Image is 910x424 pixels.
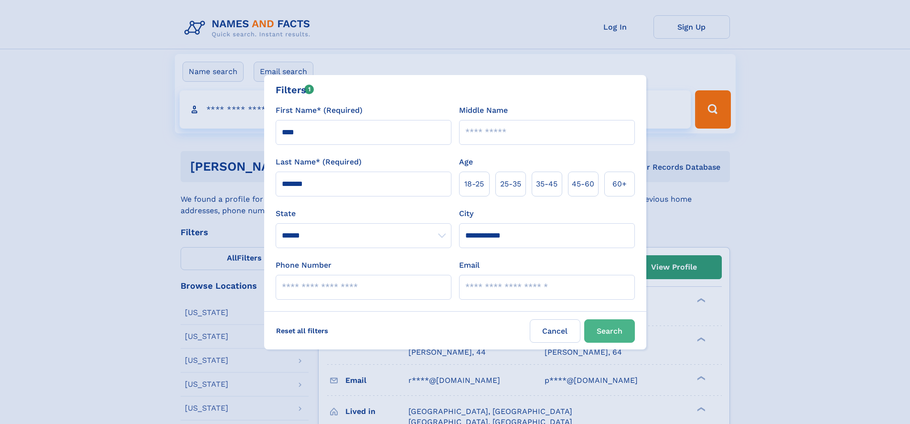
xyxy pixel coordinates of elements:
label: City [459,208,473,219]
label: Cancel [530,319,580,343]
span: 60+ [612,178,627,190]
button: Search [584,319,635,343]
label: Middle Name [459,105,508,116]
span: 18‑25 [464,178,484,190]
span: 45‑60 [572,178,594,190]
label: Last Name* (Required) [276,156,362,168]
span: 35‑45 [536,178,557,190]
label: State [276,208,451,219]
label: Reset all filters [270,319,334,342]
label: Age [459,156,473,168]
span: 25‑35 [500,178,521,190]
label: Email [459,260,480,271]
div: Filters [276,83,314,97]
label: Phone Number [276,260,332,271]
label: First Name* (Required) [276,105,363,116]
